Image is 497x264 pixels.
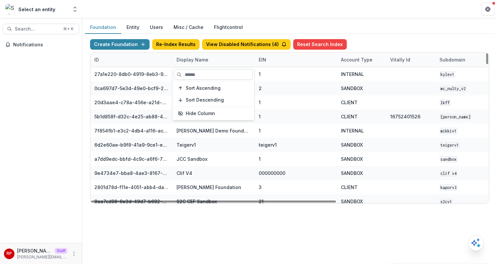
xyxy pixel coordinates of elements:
div: EIN [255,53,337,67]
code: sandbox [439,156,458,163]
div: SANDBOX [341,198,363,205]
div: teigerv1 [259,141,277,148]
div: ⌘ + K [62,25,75,33]
div: Display Name [173,56,212,63]
button: View Disabled Notifications (4) [202,39,291,50]
div: Account Type [337,53,386,67]
div: Vitally Id [386,56,414,63]
span: Search... [15,26,59,32]
button: Notifications [3,39,79,50]
div: SANDBOX [341,141,363,148]
div: CLIENT [341,99,358,106]
div: 5b1d858f-d32c-4e25-ab88-434536713791 [94,113,169,120]
div: ID [90,56,103,63]
div: INTERNAL [341,71,364,78]
button: Sort Descending [174,95,253,105]
div: 1 [259,127,261,134]
button: Get Help [481,3,494,16]
button: Foundation [85,21,121,34]
button: Search... [3,24,79,34]
img: Select an entity [5,4,16,14]
div: 20d3aae4-c78a-456e-a21d-91c97a6a725f [94,99,169,106]
button: Hide Column [174,108,253,119]
div: [PERSON_NAME] Demo Foundation [177,127,251,134]
div: 0ca697d7-5e3d-49e0-bcf9-217f69e92d71 [94,85,169,92]
div: 1 [259,156,261,162]
a: Flightcontrol [214,24,243,31]
div: 9e4734e7-bba8-4ae3-8167-95d86cec7b4b [94,170,169,177]
code: [PERSON_NAME] [439,113,471,120]
p: [PERSON_NAME] [17,247,52,254]
button: Sort Ascending [174,83,253,93]
div: 1 [259,71,261,78]
div: S2C CEF Sandbox [177,198,217,205]
div: INTERNAL [341,127,364,134]
div: Subdomain [436,53,485,67]
div: 27a1e220-8db0-4919-8eb3-9f29ee33f7b0 [94,71,169,78]
div: 21 [259,198,264,205]
div: 7f854fb1-e3c2-4db4-a116-aca576521abc [94,127,169,134]
div: 3 [259,184,262,191]
div: SANDBOX [341,156,363,162]
button: Users [145,21,168,34]
div: Ruthwick Pathireddy [7,252,12,256]
div: [PERSON_NAME] Foundation [177,184,241,191]
button: Misc / Cache [168,21,209,34]
button: Open AI Assistant [468,235,484,251]
div: a7dd9edc-bbfd-4c9c-a6f6-76d0743bf1cd [94,156,169,162]
div: Subdomain [436,56,469,63]
div: 6d2e60ae-b9f8-41a9-9ce1-e608d0f20ec5 [94,141,169,148]
code: kylev1 [439,71,455,78]
button: Entity [121,21,145,34]
div: CLIENT [341,113,358,120]
div: SANDBOX [341,85,363,92]
div: ID [90,53,173,67]
div: 2801d78d-f11e-4051-abb4-dab00da98882 [94,184,169,191]
div: 000000000 [259,170,285,177]
div: Display Name [173,53,255,67]
span: Sort Ascending [186,85,221,91]
div: 2 [259,85,262,92]
div: Vitally Id [386,53,436,67]
code: s2cv1 [439,198,453,205]
div: 16752401526 [390,113,420,120]
div: Select an entity [18,6,55,13]
div: 9aa7cd98-6e3d-49d7-b692-3e5f3d1facd4 [94,198,169,205]
div: JCC Sandbox [177,156,207,162]
p: [PERSON_NAME][EMAIL_ADDRESS][DOMAIN_NAME] [17,254,67,260]
div: Teigerv1 [177,141,196,148]
button: Re-Index Results [152,39,200,50]
button: Reset Search Index [293,39,347,50]
button: Open entity switcher [70,3,80,16]
div: Clif V4 [177,170,192,177]
div: 1 [259,113,261,120]
button: Create Foundation [90,39,150,50]
div: CLIENT [341,184,358,191]
code: lkff [439,99,451,106]
code: Clif V4 [439,170,458,177]
span: Sort Descending [186,97,224,103]
div: 1 [259,99,261,106]
p: Staff [55,248,67,254]
span: Notifications [13,42,77,48]
div: SANDBOX [341,170,363,177]
code: mc_nulty_v2 [439,85,467,92]
div: EIN [255,56,270,63]
button: More [70,250,78,258]
code: mikkiv1 [439,128,458,134]
code: teigerv1 [439,142,460,149]
div: Account Type [337,56,376,63]
code: kaporv3 [439,184,458,191]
